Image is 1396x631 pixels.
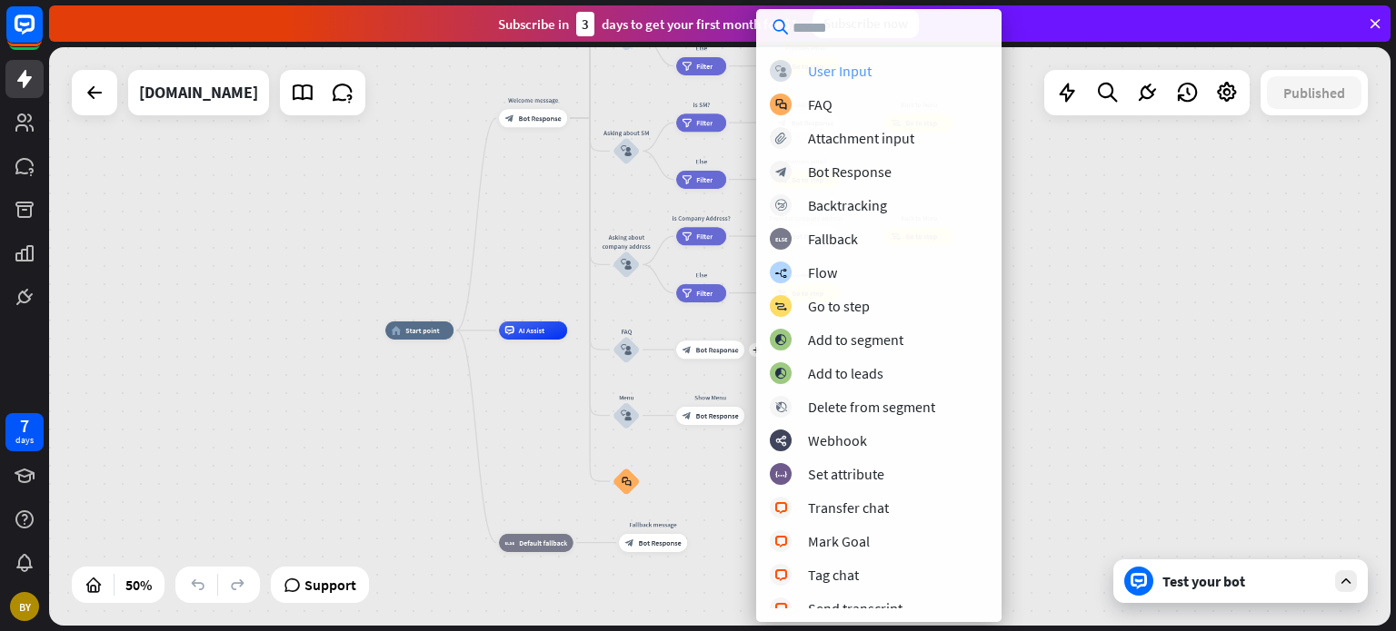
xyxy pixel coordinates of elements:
div: Else [670,271,733,280]
div: Fallback message [613,520,694,529]
div: FAQ [808,95,833,113]
i: block_bot_response [505,113,514,123]
div: Else [670,157,733,166]
span: Bot Response [696,411,739,420]
div: Go to step [808,297,870,315]
i: home_2 [392,326,402,335]
div: is SM? [670,100,733,109]
i: block_bot_response [683,345,692,354]
i: filter [683,289,693,298]
a: 7 days [5,413,44,451]
div: 3 [576,12,594,36]
div: Welcome message [493,95,574,104]
i: block_livechat [774,536,788,547]
div: Set attribute [808,465,884,483]
button: Open LiveChat chat widget [15,7,69,62]
span: Filter [696,232,713,241]
div: Attachment input [808,129,914,147]
div: Subscribe in days to get your first month for $1 [498,12,798,36]
div: Mark Goal [808,532,870,550]
div: days [15,434,34,447]
i: block_bot_response [625,538,634,547]
span: Filter [696,289,713,298]
i: block_user_input [621,410,632,421]
div: Tag chat [808,566,859,584]
div: BY [10,592,39,621]
div: Transfer chat [808,498,889,517]
i: block_faq [622,477,632,487]
span: Bot Response [639,538,682,547]
i: block_attachment [775,133,787,144]
div: Asking about company address [599,232,653,251]
i: filter [683,118,693,127]
i: filter [683,232,693,241]
i: webhooks [775,435,787,447]
span: Start point [405,326,440,335]
span: Default fallback [519,538,567,547]
i: block_set_attribute [775,468,787,480]
i: plus [753,347,760,353]
i: filter [683,62,693,71]
i: block_user_input [621,259,632,270]
i: block_goto [774,301,787,312]
span: AI Assist [519,326,545,335]
i: block_user_input [621,145,632,156]
div: Else [670,44,733,53]
i: block_user_input [621,344,632,355]
div: Send transcript [808,599,902,617]
div: FAQ [599,327,653,336]
div: Add to segment [808,330,903,349]
div: Flow [808,263,837,281]
div: 7 [20,418,29,434]
div: Add to leads [808,364,883,382]
i: block_livechat [774,603,788,615]
i: filter [683,175,693,184]
div: Asking about SM [599,128,653,137]
i: block_livechat [774,502,788,514]
button: Published [1267,76,1361,109]
div: Show Menu [670,393,752,402]
i: block_add_to_segment [774,368,787,380]
div: Menu [599,393,653,402]
div: 50% [120,570,157,599]
span: Filter [696,175,713,184]
span: Support [304,570,356,599]
div: is Company Address? [670,213,733,222]
i: block_fallback [775,233,787,245]
div: Fallback [808,230,858,248]
i: block_faq [775,99,787,111]
i: block_fallback [505,538,515,547]
div: Delete from segment [808,398,935,416]
i: block_add_to_segment [774,334,787,346]
div: Bot Response [808,163,892,181]
i: block_bot_response [775,166,787,178]
i: builder_tree [774,267,787,279]
i: block_delete_from_segment [775,401,787,413]
i: block_livechat [774,569,788,581]
span: Filter [696,118,713,127]
i: block_backtracking [775,200,787,212]
i: block_bot_response [683,411,692,420]
div: Webhook [808,431,867,449]
div: vamsipallela.netlify.app [139,70,258,115]
div: Test your bot [1162,572,1326,590]
div: Backtracking [808,196,887,214]
span: Filter [696,62,713,71]
span: Bot Response [519,113,562,123]
span: Bot Response [696,345,739,354]
i: block_user_input [775,65,787,77]
div: User Input [808,62,872,80]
